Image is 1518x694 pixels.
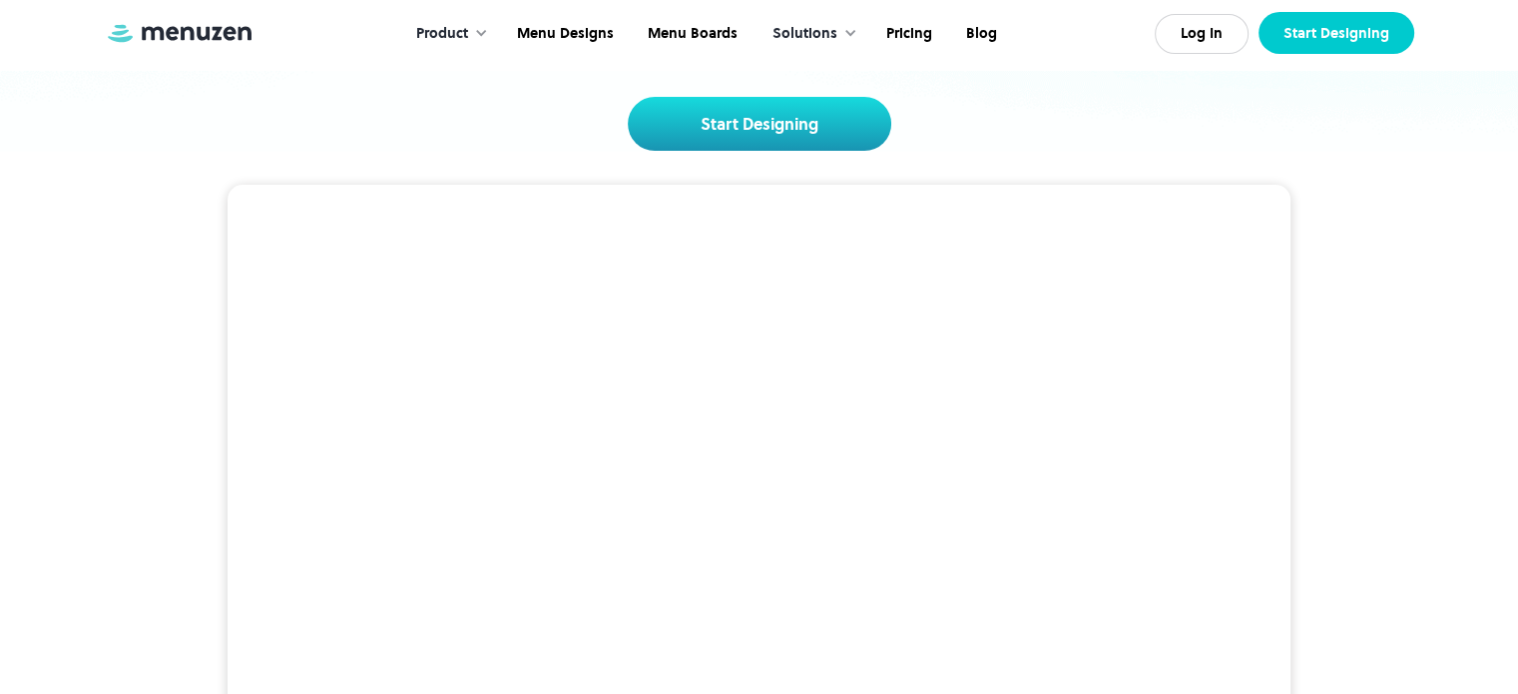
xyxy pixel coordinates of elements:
[772,23,837,45] div: Solutions
[1155,14,1249,54] a: Log In
[753,3,867,65] div: Solutions
[498,3,629,65] a: Menu Designs
[867,3,947,65] a: Pricing
[628,97,891,151] a: Start Designing
[629,3,753,65] a: Menu Boards
[947,3,1012,65] a: Blog
[396,3,498,65] div: Product
[1259,12,1414,54] a: Start Designing
[416,23,468,45] div: Product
